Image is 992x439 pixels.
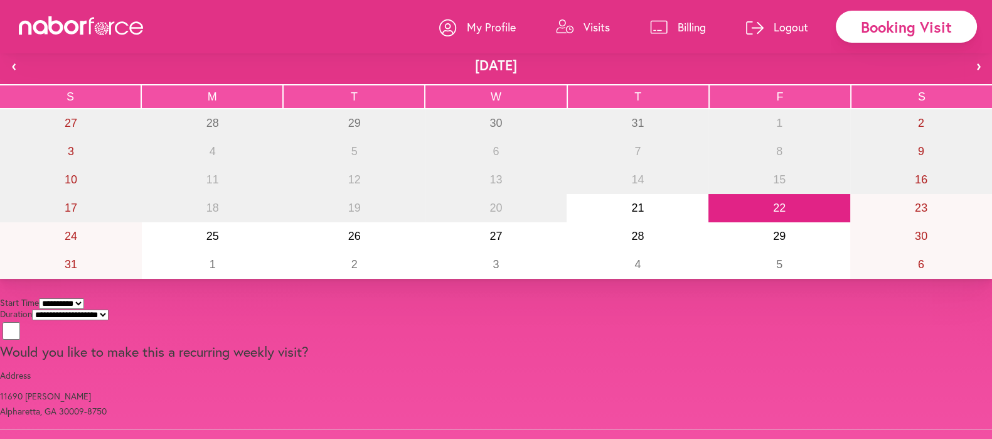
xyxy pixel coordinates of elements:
abbr: July 31, 2025 [631,117,644,129]
p: Logout [774,19,808,35]
abbr: August 17, 2025 [65,202,77,214]
abbr: Thursday [634,90,641,103]
button: August 21, 2025 [567,194,708,222]
abbr: August 26, 2025 [348,230,361,242]
abbr: Wednesday [491,90,501,103]
button: › [964,46,992,84]
abbr: Sunday [67,90,74,103]
abbr: August 24, 2025 [65,230,77,242]
button: August 22, 2025 [708,194,850,222]
button: August 13, 2025 [425,166,567,194]
button: August 30, 2025 [850,222,992,251]
button: August 8, 2025 [708,138,850,166]
button: August 2, 2025 [850,109,992,138]
abbr: August 6, 2025 [493,145,499,158]
abbr: August 31, 2025 [65,258,77,271]
button: August 25, 2025 [142,222,284,251]
button: September 5, 2025 [708,251,850,279]
a: Billing [650,8,706,46]
button: August 20, 2025 [425,194,567,222]
abbr: August 22, 2025 [773,202,786,214]
abbr: August 28, 2025 [631,230,644,242]
abbr: August 4, 2025 [210,145,216,158]
abbr: August 5, 2025 [351,145,358,158]
abbr: August 9, 2025 [918,145,924,158]
abbr: August 18, 2025 [206,202,219,214]
abbr: August 20, 2025 [489,202,502,214]
abbr: July 28, 2025 [206,117,219,129]
button: August 15, 2025 [708,166,850,194]
p: Visits [584,19,610,35]
button: August 6, 2025 [425,138,567,166]
abbr: September 4, 2025 [634,258,641,271]
abbr: August 30, 2025 [915,230,927,242]
button: August 5, 2025 [284,138,425,166]
abbr: September 1, 2025 [210,258,216,271]
abbr: August 3, 2025 [68,145,74,158]
button: August 7, 2025 [567,138,708,166]
abbr: August 12, 2025 [348,173,361,186]
abbr: August 25, 2025 [206,230,219,242]
abbr: August 27, 2025 [489,230,502,242]
abbr: August 1, 2025 [776,117,782,129]
div: Booking Visit [836,11,977,43]
abbr: September 5, 2025 [776,258,782,271]
button: August 11, 2025 [142,166,284,194]
abbr: August 21, 2025 [631,202,644,214]
abbr: August 2, 2025 [918,117,924,129]
button: September 2, 2025 [284,251,425,279]
abbr: August 7, 2025 [634,145,641,158]
abbr: Friday [776,90,783,103]
abbr: August 14, 2025 [631,173,644,186]
button: July 29, 2025 [284,109,425,138]
button: July 31, 2025 [567,109,708,138]
button: September 1, 2025 [142,251,284,279]
button: August 12, 2025 [284,166,425,194]
abbr: August 19, 2025 [348,202,361,214]
abbr: August 10, 2025 [65,173,77,186]
button: August 14, 2025 [567,166,708,194]
a: Logout [746,8,808,46]
button: August 4, 2025 [142,138,284,166]
p: Billing [678,19,706,35]
a: My Profile [439,8,516,46]
abbr: July 29, 2025 [348,117,361,129]
abbr: August 29, 2025 [773,230,786,242]
button: August 23, 2025 [850,194,992,222]
button: September 6, 2025 [850,251,992,279]
button: August 16, 2025 [850,166,992,194]
a: Visits [556,8,610,46]
abbr: September 2, 2025 [351,258,358,271]
button: August 28, 2025 [567,222,708,251]
button: August 18, 2025 [142,194,284,222]
button: September 3, 2025 [425,251,567,279]
abbr: August 23, 2025 [915,202,927,214]
button: August 27, 2025 [425,222,567,251]
button: August 19, 2025 [284,194,425,222]
abbr: August 13, 2025 [489,173,502,186]
abbr: Saturday [918,90,925,103]
p: My Profile [467,19,516,35]
button: September 4, 2025 [567,251,708,279]
abbr: July 27, 2025 [65,117,77,129]
abbr: July 30, 2025 [489,117,502,129]
button: July 30, 2025 [425,109,567,138]
button: July 28, 2025 [142,109,284,138]
abbr: September 3, 2025 [493,258,499,271]
abbr: August 15, 2025 [773,173,786,186]
abbr: August 11, 2025 [206,173,219,186]
button: August 9, 2025 [850,138,992,166]
abbr: August 16, 2025 [915,173,927,186]
button: August 26, 2025 [284,222,425,251]
button: August 1, 2025 [708,109,850,138]
abbr: September 6, 2025 [918,258,924,271]
abbr: Tuesday [351,90,358,103]
abbr: Monday [208,90,217,103]
abbr: August 8, 2025 [776,145,782,158]
button: August 29, 2025 [708,222,850,251]
button: [DATE] [28,46,964,84]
